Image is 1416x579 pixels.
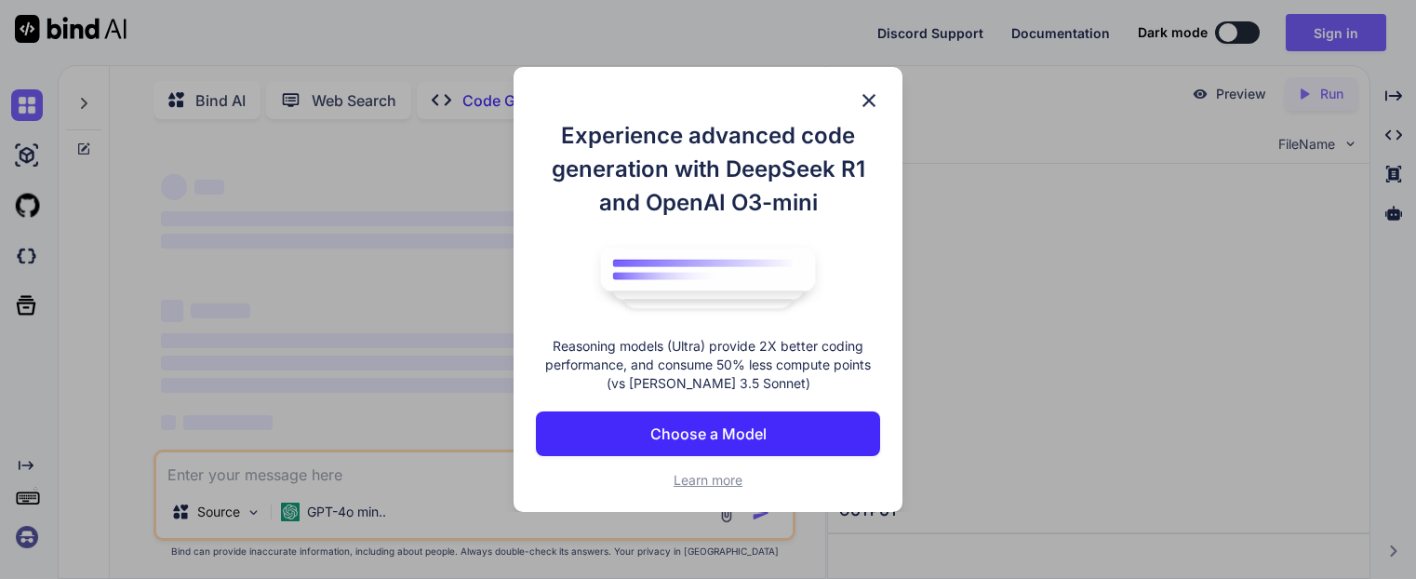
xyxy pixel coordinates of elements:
[587,238,829,318] img: bind logo
[536,411,881,456] button: Choose a Model
[536,119,881,220] h1: Experience advanced code generation with DeepSeek R1 and OpenAI O3-mini
[674,472,742,488] span: Learn more
[650,423,767,445] p: Choose a Model
[536,337,881,393] p: Reasoning models (Ultra) provide 2X better coding performance, and consume 50% less compute point...
[858,89,880,112] img: close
